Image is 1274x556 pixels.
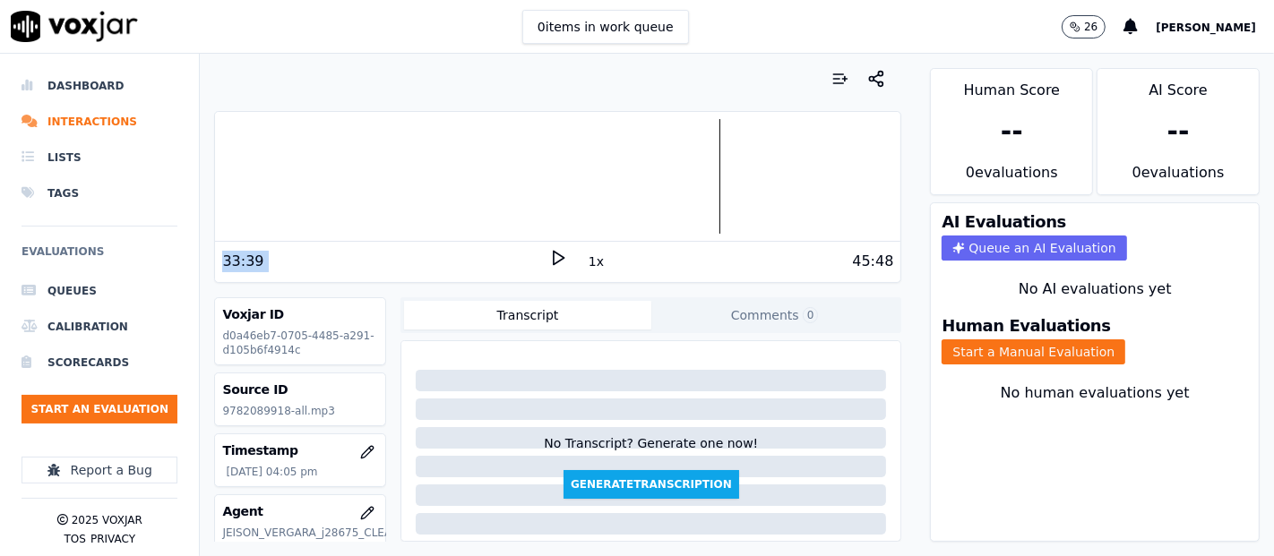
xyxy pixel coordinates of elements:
button: TOS [64,532,85,546]
h3: Source ID [222,381,378,398]
div: 33:39 [222,251,263,272]
button: Comments [651,301,899,329]
h3: Timestamp [222,441,378,459]
h3: Voxjar ID [222,305,378,323]
div: Human Score [931,69,1092,101]
p: 2025 Voxjar [72,513,142,527]
button: Report a Bug [22,457,177,483]
button: Privacy [90,532,135,546]
h3: Human Evaluations [942,318,1110,334]
a: Interactions [22,104,177,140]
img: voxjar logo [11,11,138,42]
h3: Agent [222,502,378,520]
p: d0a46eb7-0705-4485-a291-d105b6f4914c [222,329,378,357]
button: 26 [1062,15,1106,38]
button: 26 [1062,15,1123,38]
div: -- [1167,115,1190,148]
div: AI Score [1098,69,1259,101]
div: 0 evaluation s [1098,162,1259,194]
p: [DATE] 04:05 pm [226,465,378,479]
a: Queues [22,273,177,309]
p: 26 [1084,20,1098,34]
div: 0 evaluation s [931,162,1092,194]
button: Queue an AI Evaluation [942,235,1126,261]
div: -- [1001,115,1023,148]
p: JEISON_VERGARA_j28675_CLEANSKY [222,526,378,540]
div: 45:48 [852,251,893,272]
a: Dashboard [22,68,177,104]
button: GenerateTranscription [564,470,739,499]
p: 9782089918-all.mp3 [222,404,378,418]
h6: Evaluations [22,241,177,273]
button: Start an Evaluation [22,395,177,423]
button: 0items in work queue [522,10,689,44]
a: Tags [22,175,177,211]
span: 0 [803,307,819,323]
button: [PERSON_NAME] [1156,16,1274,38]
a: Calibration [22,309,177,345]
div: No Transcript? Generate one now! [544,434,758,470]
span: [PERSON_NAME] [1156,21,1256,34]
div: No human evaluations yet [945,382,1244,447]
a: Scorecards [22,345,177,381]
button: Start a Manual Evaluation [942,339,1125,364]
h3: AI Evaluations [942,214,1066,230]
a: Lists [22,140,177,175]
button: Transcript [404,301,651,329]
button: 1x [585,249,607,274]
div: No AI evaluations yet [945,278,1244,300]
